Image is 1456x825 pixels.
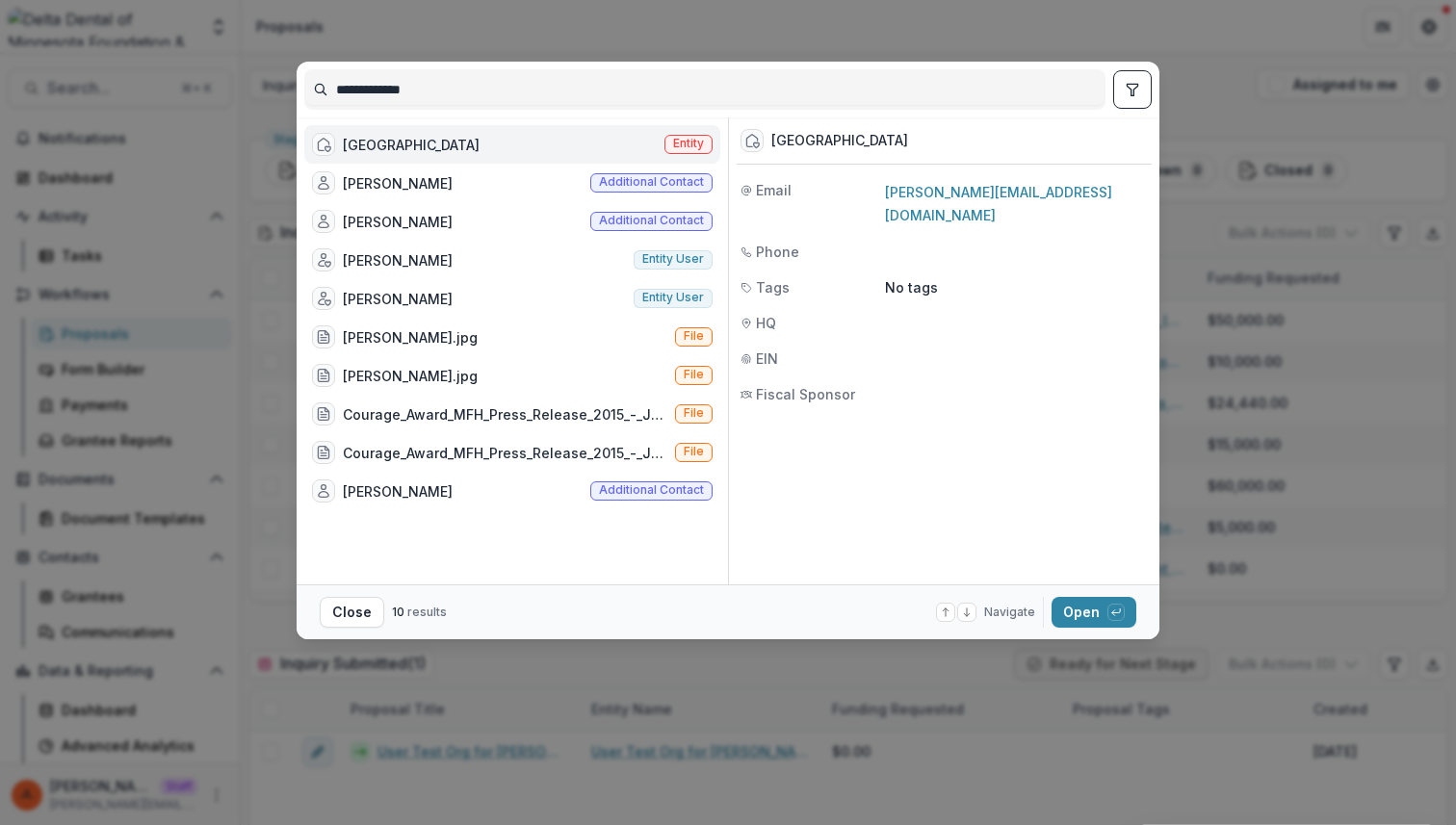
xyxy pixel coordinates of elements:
div: [PERSON_NAME] [343,212,453,232]
span: Entity user [642,252,704,266]
span: File [684,445,704,458]
span: Additional contact [599,214,704,227]
div: [GEOGRAPHIC_DATA] [771,133,908,149]
div: Courage_Award_MFH_Press_Release_2015_-_Josh_Benson.pdf [343,404,667,425]
span: Additional contact [599,483,704,497]
span: Additional contact [599,175,704,189]
span: results [407,605,447,619]
div: [PERSON_NAME] [343,481,453,502]
div: [GEOGRAPHIC_DATA] [343,135,480,155]
p: No tags [885,277,938,297]
span: EIN [756,348,778,369]
div: [PERSON_NAME] [343,250,453,271]
div: Courage_Award_MFH_Press_Release_2015_-_Josh_Benson.pdf [343,443,667,463]
span: File [684,368,704,381]
div: [PERSON_NAME].jpg [343,327,478,348]
div: [PERSON_NAME].jpg [343,366,478,386]
span: Email [756,180,792,200]
span: 10 [392,605,404,619]
span: HQ [756,313,776,333]
span: Fiscal Sponsor [756,384,855,404]
button: toggle filters [1113,70,1152,109]
button: Close [320,597,384,628]
span: Tags [756,277,790,297]
span: Entity user [642,291,704,304]
div: [PERSON_NAME] [343,173,453,193]
span: Navigate [984,604,1035,621]
span: File [684,329,704,343]
span: File [684,406,704,420]
a: [PERSON_NAME][EMAIL_ADDRESS][DOMAIN_NAME] [885,184,1112,223]
div: [PERSON_NAME] [343,289,453,309]
span: Phone [756,242,799,262]
span: Entity [673,137,704,150]
button: Open [1052,597,1136,628]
